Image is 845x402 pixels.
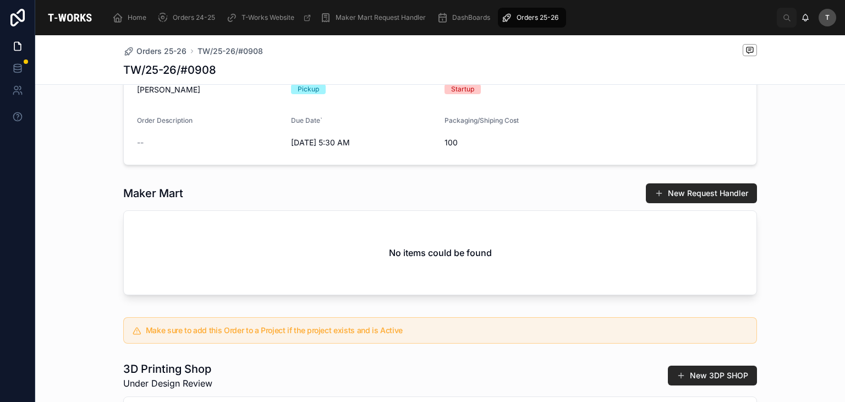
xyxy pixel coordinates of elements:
[445,137,590,148] span: 100
[498,8,566,28] a: Orders 25-26
[105,6,777,30] div: scrollable content
[389,246,492,259] h2: No items could be found
[44,9,96,26] img: App logo
[825,13,830,22] span: T
[451,84,474,94] div: Startup
[445,116,519,124] span: Packaging/Shiping Cost
[317,8,434,28] a: Maker Mart Request Handler
[291,137,436,148] span: [DATE] 5:30 AM
[123,46,186,57] a: Orders 25-26
[452,13,490,22] span: DashBoards
[137,84,282,95] span: [PERSON_NAME]
[434,8,498,28] a: DashBoards
[123,377,212,390] span: Under Design Review
[291,116,322,124] span: Due Date`
[137,137,144,148] span: --
[223,8,317,28] a: T-Works Website
[173,13,215,22] span: Orders 24-25
[123,186,183,201] h1: Maker Mart
[668,366,757,385] button: New 3DP SHOP
[128,13,146,22] span: Home
[197,46,263,57] a: TW/25-26/#0908
[154,8,223,28] a: Orders 24-25
[123,361,212,377] h1: 3D Printing Shop
[336,13,426,22] span: Maker Mart Request Handler
[136,46,186,57] span: Orders 25-26
[137,116,193,124] span: Order Description
[298,84,319,94] div: Pickup
[517,13,558,22] span: Orders 25-26
[146,327,748,334] h5: Make sure to add this Order to a Project if the project exists and is Active
[109,8,154,28] a: Home
[242,13,294,22] span: T-Works Website
[646,183,757,203] button: New Request Handler
[123,62,216,78] h1: TW/25-26/#0908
